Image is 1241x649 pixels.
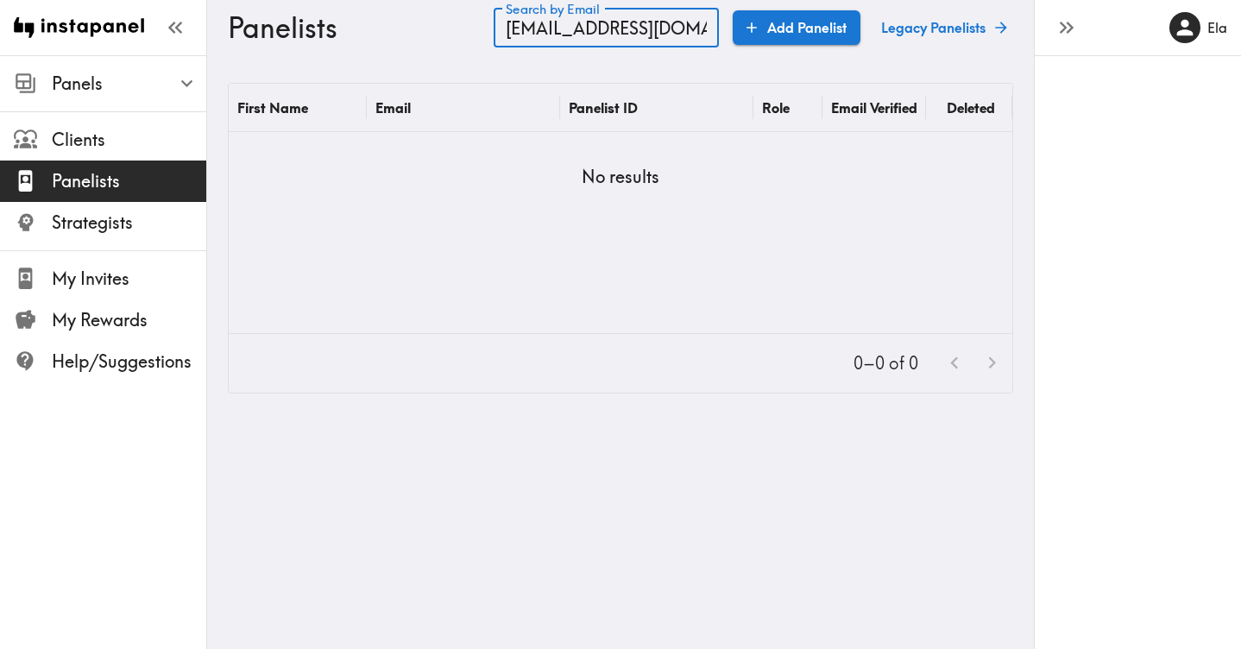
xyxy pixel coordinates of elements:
span: Panelists [52,169,206,193]
span: Strategists [52,211,206,235]
a: Add Panelist [733,10,860,45]
div: Deleted [947,99,995,117]
h3: Panelists [228,11,480,44]
span: My Rewards [52,308,206,332]
div: Role [762,99,790,117]
span: Panels [52,72,206,96]
span: Help/Suggestions [52,350,206,374]
a: Legacy Panelists [874,10,1013,45]
div: Panelist ID [569,99,638,117]
p: 0–0 of 0 [854,351,918,375]
span: My Invites [52,267,206,291]
h6: Ela [1207,18,1227,37]
h5: No results [582,165,659,189]
div: Email [375,99,411,117]
div: First Name [237,99,308,117]
span: Clients [52,128,206,152]
div: Email Verified [831,99,917,117]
